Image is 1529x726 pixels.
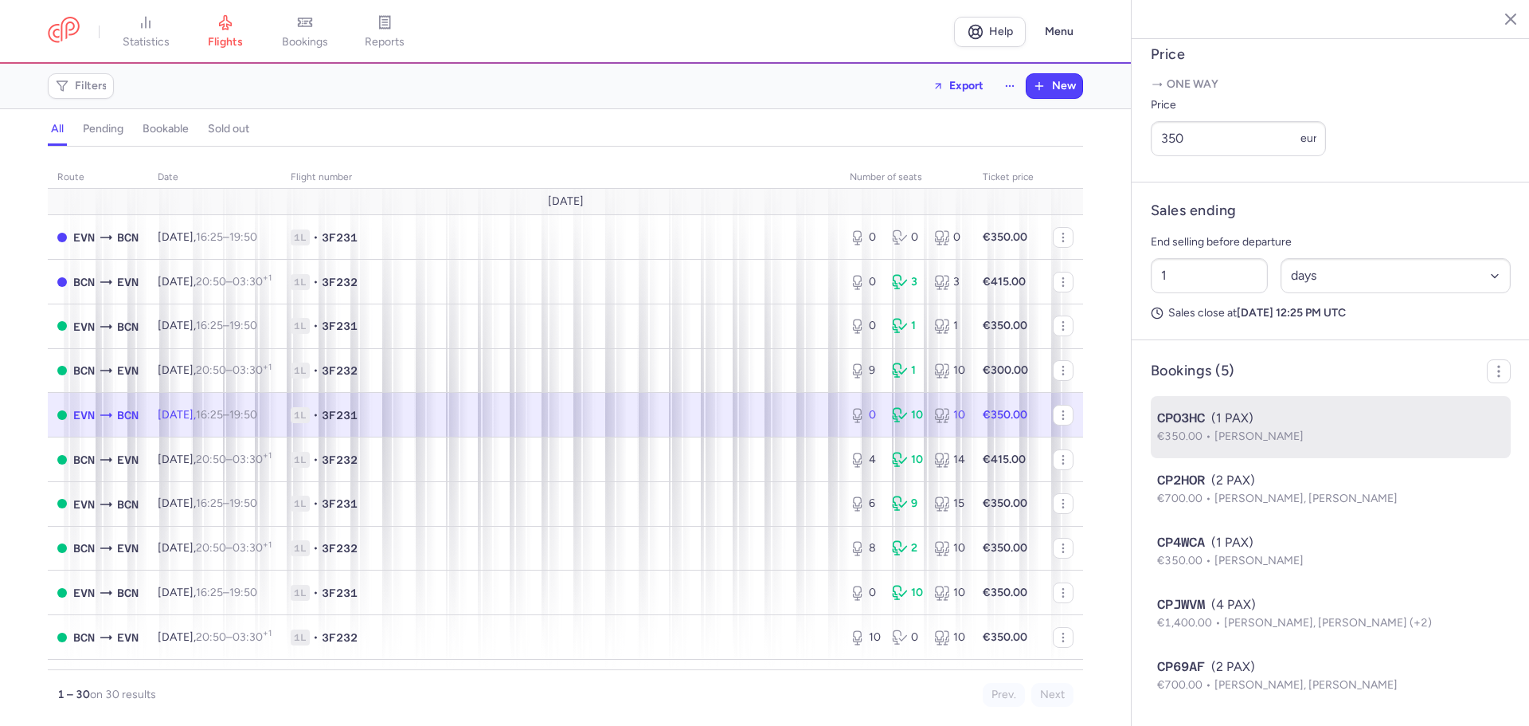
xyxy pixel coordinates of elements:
h4: bookable [143,122,189,136]
span: – [196,319,257,332]
span: EVN [73,584,95,602]
div: 10 [892,585,921,601]
div: 9 [850,363,879,379]
span: • [313,318,319,334]
div: 10 [934,630,964,646]
p: End selling before departure [1151,233,1511,252]
span: [PERSON_NAME] [1214,430,1304,443]
button: Next [1031,683,1073,707]
div: (2 PAX) [1157,471,1504,490]
span: [PERSON_NAME], [PERSON_NAME] [1214,678,1398,692]
button: New [1027,74,1082,98]
time: 19:50 [229,586,257,599]
div: 3 [892,274,921,290]
th: route [48,166,148,190]
span: 3F232 [322,540,358,556]
strong: €415.00 [983,453,1026,466]
h4: sold out [208,122,249,136]
span: [DATE], [158,275,272,288]
button: Prev. [983,683,1025,707]
sup: +1 [263,450,272,461]
h4: Bookings (5) [1151,362,1234,380]
time: 20:50 [196,453,226,466]
span: • [313,452,319,468]
div: 4 [850,452,879,468]
span: New [1052,80,1076,92]
span: • [313,630,319,646]
div: 0 [850,318,879,334]
time: 19:50 [229,408,257,422]
span: 1L [291,274,310,290]
span: EVN [117,629,139,646]
time: 03:30 [233,541,272,555]
span: 1L [291,630,310,646]
span: 3F231 [322,230,358,245]
span: – [196,541,272,555]
div: (1 PAX) [1157,409,1504,428]
span: BCN [117,318,139,336]
span: 3F231 [322,407,358,423]
a: CitizenPlane red outlined logo [48,17,80,46]
time: 16:25 [196,230,223,244]
sup: +1 [263,628,272,638]
button: Filters [49,74,113,98]
span: CP4WCA [1157,533,1205,552]
time: 19:50 [229,496,257,510]
div: 2 [892,540,921,556]
span: €700.00 [1157,678,1214,692]
span: • [313,230,319,245]
span: – [196,586,257,599]
p: One way [1151,77,1511,92]
span: 3F231 [322,585,358,601]
span: BCN [73,273,95,291]
time: 16:25 [196,408,223,422]
div: 0 [892,230,921,245]
span: Export [949,80,983,92]
span: BCN [73,540,95,557]
span: 1L [291,585,310,601]
span: [PERSON_NAME] [1214,554,1304,567]
p: Sales close at [1151,306,1511,320]
span: • [313,540,319,556]
button: CP2HOR(2 PAX)€700.00[PERSON_NAME], [PERSON_NAME] [1157,471,1504,508]
span: BCN [73,629,95,646]
span: 3F231 [322,318,358,334]
span: – [196,230,257,244]
sup: +1 [263,273,272,283]
div: 8 [850,540,879,556]
div: 10 [934,585,964,601]
span: [DATE], [158,541,272,555]
span: – [196,275,272,288]
div: (1 PAX) [1157,533,1504,552]
div: 1 [934,318,964,334]
span: eur [1300,131,1317,145]
span: [DATE] [548,195,584,208]
h4: Sales ending [1151,202,1236,220]
h4: all [51,122,64,136]
span: 3F232 [322,630,358,646]
span: 1L [291,363,310,379]
span: €350.00 [1157,430,1214,443]
time: 16:25 [196,586,223,599]
strong: €350.00 [983,230,1027,244]
input: --- [1151,121,1326,156]
div: 0 [850,585,879,601]
a: bookings [265,14,345,49]
strong: €350.00 [983,630,1027,644]
button: CPO3HC(1 PAX)€350.00[PERSON_NAME] [1157,409,1504,445]
div: 9 [892,496,921,512]
h4: Price [1151,45,1511,64]
div: (4 PAX) [1157,595,1504,614]
span: EVN [73,496,95,513]
strong: €350.00 [983,408,1027,422]
span: • [313,274,319,290]
time: 19:50 [229,230,257,244]
button: CP4WCA(1 PAX)€350.00[PERSON_NAME] [1157,533,1504,570]
button: Menu [1035,17,1083,47]
span: €1,400.00 [1157,616,1224,630]
strong: [DATE] 12:25 PM UTC [1237,306,1346,320]
div: 14 [934,452,964,468]
span: • [313,496,319,512]
span: EVN [117,540,139,557]
span: 1L [291,407,310,423]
